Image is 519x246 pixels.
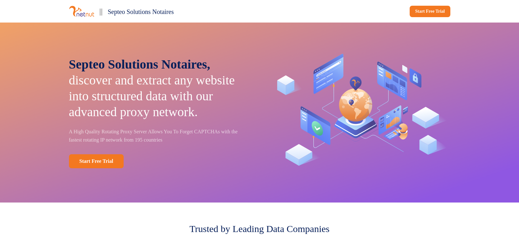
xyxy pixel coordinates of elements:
a: Start Free Trial [69,154,124,168]
p: || [99,5,103,17]
p: Trusted by Leading Data Companies [189,222,330,236]
span: Septeo Solutions Notaires, [69,57,210,71]
a: Start Free Trial [410,6,450,17]
p: A High Quality Rotating Proxy Server Allows You To Forget CAPTCHAs with the fastest rotating IP n... [69,128,251,144]
p: discover and extract any website into structured data with our advanced proxy network. [69,57,251,120]
span: Septeo Solutions Notaires [108,8,174,15]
